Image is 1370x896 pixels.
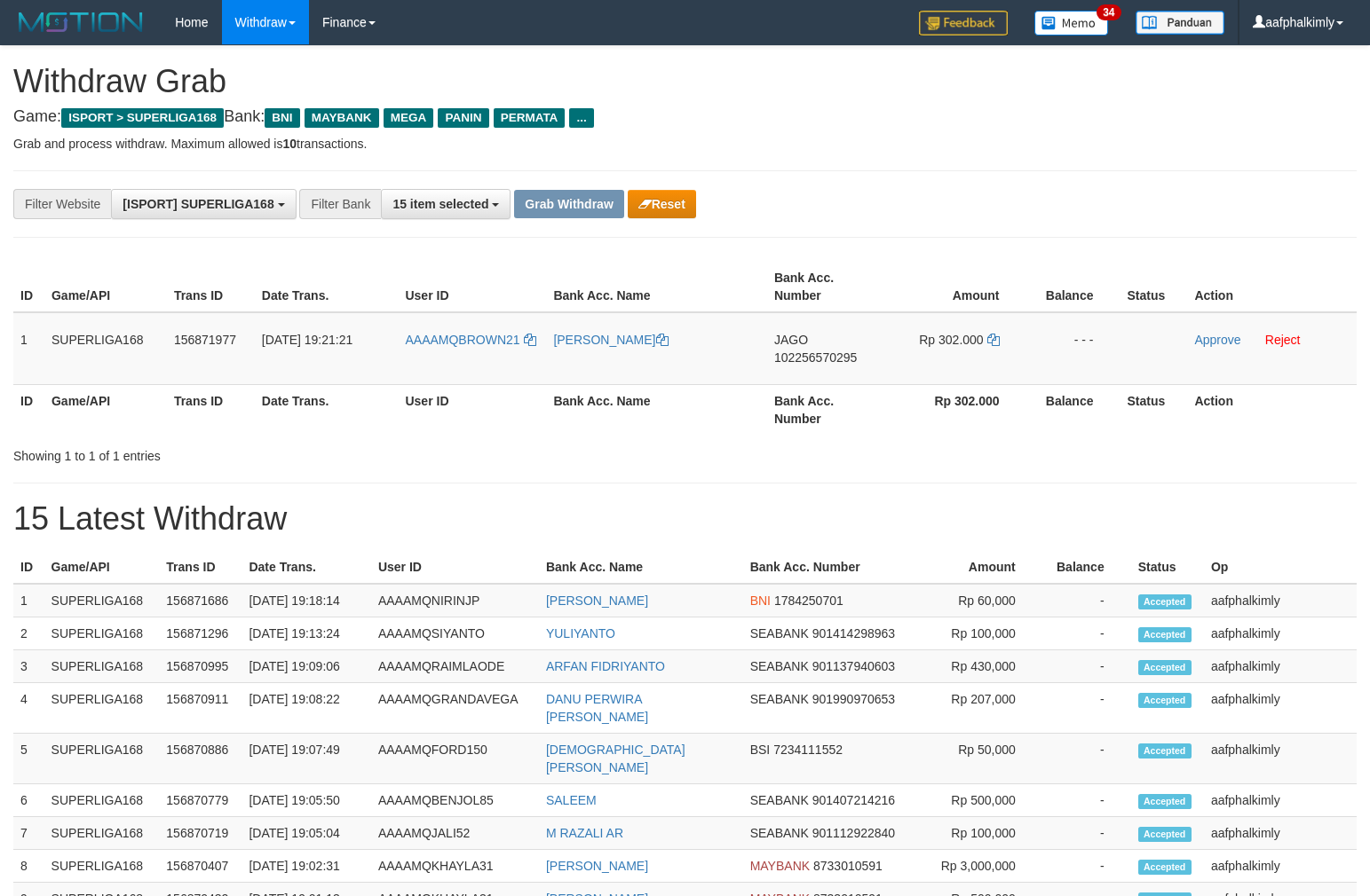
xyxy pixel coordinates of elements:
th: Game/API [44,384,167,435]
span: Copy 901137940603 to clipboard [812,659,895,673]
td: 4 [13,683,44,734]
span: 156871977 [174,333,236,347]
th: Status [1120,262,1187,312]
span: ISPORT > SUPERLIGA168 [61,108,224,128]
span: Copy 1784250701 to clipboard [774,593,843,608]
a: M RAZALI AR [546,826,623,840]
a: Approve [1194,333,1240,347]
td: Rp 3,000,000 [913,850,1041,883]
span: PANIN [438,108,488,128]
span: Copy 8733010591 to clipboard [813,859,883,873]
th: Bank Acc. Number [767,262,885,312]
span: Accepted [1138,794,1192,809]
span: Copy 901990970653 to clipboard [812,692,895,706]
th: Action [1187,384,1357,435]
td: [DATE] 19:13:24 [242,617,370,650]
a: [PERSON_NAME] [546,593,648,608]
span: MAYBANK [305,108,379,128]
td: - - - [1026,312,1121,385]
span: SEABANK [750,659,809,673]
button: 15 item selected [381,189,511,219]
th: User ID [371,551,539,584]
td: Rp 500,000 [913,784,1041,817]
td: - [1042,784,1131,817]
button: Reset [628,190,696,218]
span: MAYBANK [750,859,810,873]
button: [ISPORT] SUPERLIGA168 [111,189,296,219]
th: Trans ID [159,551,242,584]
td: 156870886 [159,734,242,784]
p: Grab and process withdraw. Maximum allowed is transactions. [13,135,1357,153]
td: [DATE] 19:09:06 [242,650,370,683]
span: MEGA [384,108,434,128]
span: PERMATA [494,108,566,128]
span: SEABANK [750,793,809,807]
td: aafphalkimly [1204,650,1357,683]
td: SUPERLIGA168 [44,312,167,385]
th: Rp 302.000 [885,384,1026,435]
td: 6 [13,784,44,817]
td: [DATE] 19:05:50 [242,784,370,817]
th: ID [13,384,44,435]
span: AAAAMQBROWN21 [405,333,519,347]
td: aafphalkimly [1204,850,1357,883]
th: Amount [913,551,1041,584]
td: AAAAMQFORD150 [371,734,539,784]
td: aafphalkimly [1204,817,1357,850]
td: 1 [13,584,44,617]
span: ... [569,108,593,128]
div: Showing 1 to 1 of 1 entries [13,440,558,465]
span: Rp 302.000 [919,333,983,347]
th: Balance [1026,262,1121,312]
td: SUPERLIGA168 [44,683,160,734]
span: SEABANK [750,692,809,706]
td: Rp 100,000 [913,817,1041,850]
td: SUPERLIGA168 [44,784,160,817]
td: 156871296 [159,617,242,650]
td: AAAAMQBENJOL85 [371,784,539,817]
td: AAAAMQNIRINJP [371,584,539,617]
span: Accepted [1138,660,1192,675]
th: Game/API [44,262,167,312]
td: - [1042,683,1131,734]
img: MOTION_logo.png [13,9,148,35]
img: panduan.png [1136,11,1224,35]
td: - [1042,617,1131,650]
td: [DATE] 19:02:31 [242,850,370,883]
a: Reject [1265,333,1301,347]
span: SEABANK [750,626,809,641]
td: SUPERLIGA168 [44,734,160,784]
span: Accepted [1138,693,1192,708]
th: Date Trans. [255,384,399,435]
td: 156870911 [159,683,242,734]
td: AAAAMQRAIMLAODE [371,650,539,683]
a: AAAAMQBROWN21 [405,333,535,347]
a: Copy 302000 to clipboard [987,333,1000,347]
span: Copy 901414298963 to clipboard [812,626,895,641]
span: Copy 901112922840 to clipboard [812,826,895,840]
th: Status [1120,384,1187,435]
th: ID [13,262,44,312]
td: 2 [13,617,44,650]
span: Copy 901407214216 to clipboard [812,793,895,807]
td: aafphalkimly [1204,734,1357,784]
td: 7 [13,817,44,850]
a: [DEMOGRAPHIC_DATA][PERSON_NAME] [546,743,685,774]
td: AAAAMQKHAYLA31 [371,850,539,883]
th: Op [1204,551,1357,584]
td: Rp 60,000 [913,584,1041,617]
th: User ID [398,262,546,312]
td: 156870995 [159,650,242,683]
td: SUPERLIGA168 [44,617,160,650]
th: Bank Acc. Number [743,551,914,584]
th: Date Trans. [255,262,399,312]
span: Accepted [1138,860,1192,875]
td: aafphalkimly [1204,784,1357,817]
th: Bank Acc. Name [546,262,767,312]
td: - [1042,734,1131,784]
th: Date Trans. [242,551,370,584]
th: ID [13,551,44,584]
td: [DATE] 19:18:14 [242,584,370,617]
td: SUPERLIGA168 [44,650,160,683]
h1: Withdraw Grab [13,64,1357,99]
